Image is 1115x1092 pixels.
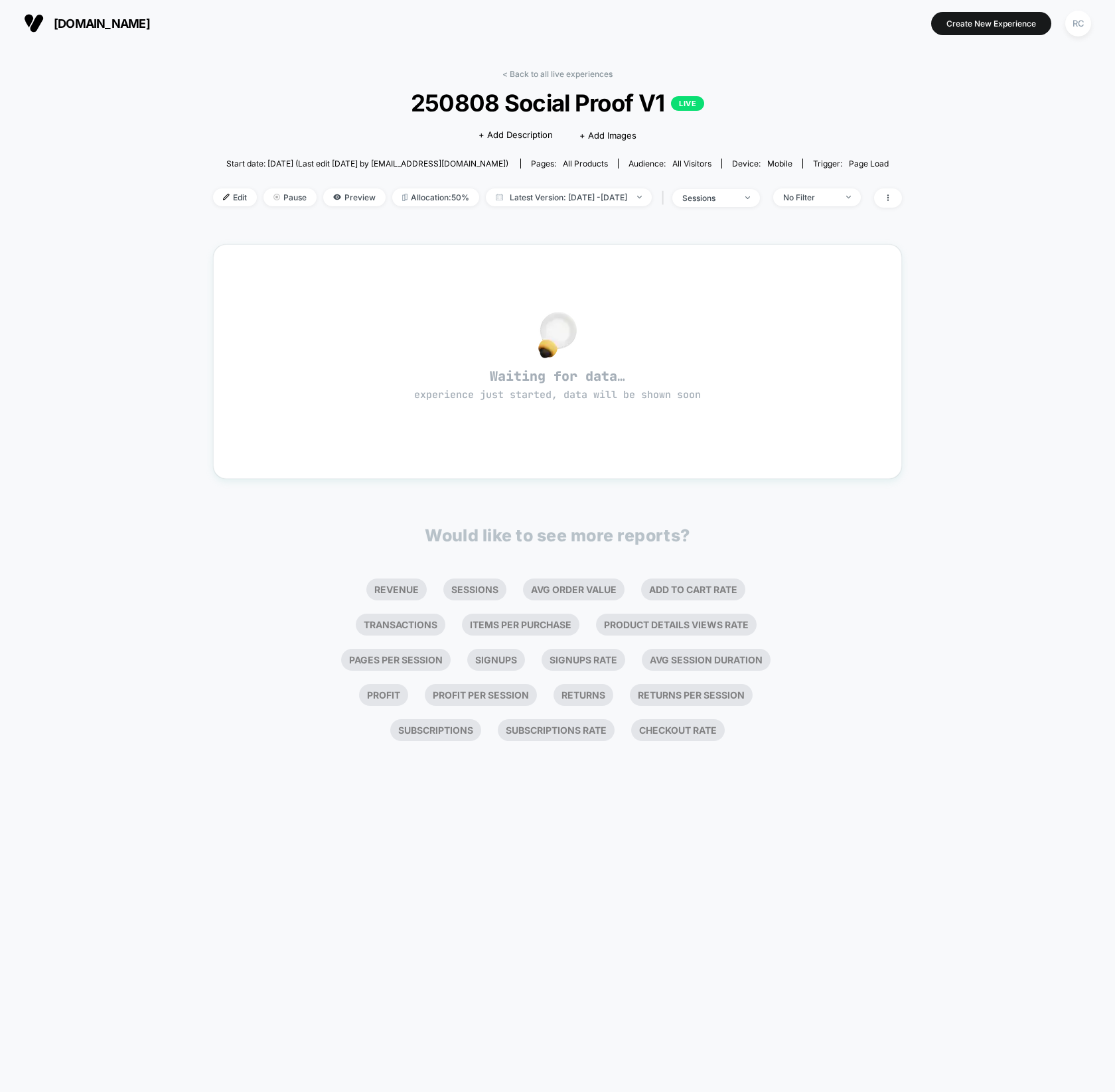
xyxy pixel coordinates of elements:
[502,69,613,79] a: < Back to all live experiences
[596,614,757,636] li: Product Details Views Rate
[672,159,711,169] span: All Visitors
[531,159,608,169] div: Pages:
[642,649,771,671] li: Avg Session Duration
[498,719,615,741] li: Subscriptions Rate
[20,13,154,34] button: [DOMAIN_NAME]
[1065,11,1091,36] div: RC
[323,188,386,206] span: Preview
[554,684,613,706] li: Returns
[538,312,577,358] img: no_data
[631,719,725,741] li: Checkout Rate
[931,12,1051,35] button: Create New Experience
[414,388,701,401] span: experience just started, data will be shown soon
[226,159,508,169] span: Start date: [DATE] (Last edit [DATE] by [EMAIL_ADDRESS][DOMAIN_NAME])
[390,719,481,741] li: Subscriptions
[24,13,44,33] img: Visually logo
[462,614,579,636] li: Items Per Purchase
[846,196,851,198] img: end
[425,525,690,545] p: Would like to see more reports?
[443,579,506,600] li: Sessions
[813,159,889,169] div: Trigger:
[579,130,636,141] span: + Add Images
[1061,10,1095,37] button: RC
[467,649,525,671] li: Signups
[341,649,451,671] li: Pages Per Session
[263,188,317,206] span: Pause
[359,684,408,706] li: Profit
[213,188,257,206] span: Edit
[523,579,625,600] li: Avg Order Value
[402,194,408,201] img: rebalance
[629,159,711,169] div: Audience:
[658,188,672,208] span: |
[745,196,750,199] img: end
[563,159,608,169] span: all products
[273,194,280,200] img: end
[366,579,427,600] li: Revenue
[356,614,445,636] li: Transactions
[248,89,867,117] span: 250808 Social Proof V1
[479,129,553,142] span: + Add Description
[682,193,735,203] div: sessions
[392,188,479,206] span: Allocation: 50%
[542,649,625,671] li: Signups Rate
[641,579,745,600] li: Add To Cart Rate
[849,159,889,169] span: Page Load
[767,159,792,169] span: mobile
[496,194,503,200] img: calendar
[237,368,878,402] span: Waiting for data…
[223,194,230,200] img: edit
[671,96,704,111] p: LIVE
[783,192,836,202] div: No Filter
[721,159,802,169] span: Device:
[486,188,652,206] span: Latest Version: [DATE] - [DATE]
[425,684,537,706] li: Profit Per Session
[54,17,150,31] span: [DOMAIN_NAME]
[637,196,642,198] img: end
[630,684,753,706] li: Returns Per Session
